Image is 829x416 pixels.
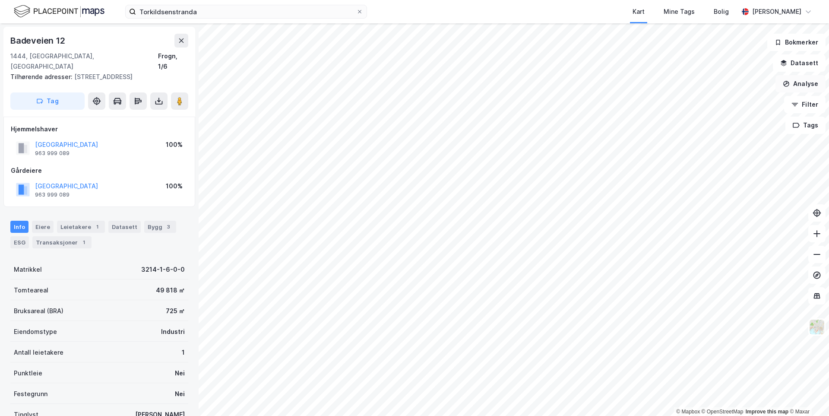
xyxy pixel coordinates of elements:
div: Antall leietakere [14,347,63,358]
div: 1 [93,222,101,231]
div: Matrikkel [14,264,42,275]
div: Festegrunn [14,389,47,399]
div: Kontrollprogram for chat [786,375,829,416]
button: Bokmerker [767,34,826,51]
div: [STREET_ADDRESS] [10,72,181,82]
div: 1 [182,347,185,358]
div: 3214-1-6-0-0 [141,264,185,275]
div: Bygg [144,221,176,233]
button: Tag [10,92,85,110]
div: Tomteareal [14,285,48,295]
div: Mine Tags [664,6,695,17]
div: 1444, [GEOGRAPHIC_DATA], [GEOGRAPHIC_DATA] [10,51,158,72]
a: Improve this map [746,409,788,415]
div: Leietakere [57,221,105,233]
div: 963 999 089 [35,150,70,157]
div: 100% [166,140,183,150]
div: [PERSON_NAME] [752,6,801,17]
img: logo.f888ab2527a4732fd821a326f86c7f29.svg [14,4,104,19]
div: Eiendomstype [14,327,57,337]
div: Nei [175,389,185,399]
div: ESG [10,236,29,248]
div: Bolig [714,6,729,17]
button: Filter [784,96,826,113]
div: Nei [175,368,185,378]
div: Bruksareal (BRA) [14,306,63,316]
div: 1 [79,238,88,247]
div: 49 818 ㎡ [156,285,185,295]
div: Datasett [108,221,141,233]
div: Punktleie [14,368,42,378]
div: Eiere [32,221,54,233]
div: Info [10,221,28,233]
input: Søk på adresse, matrikkel, gårdeiere, leietakere eller personer [136,5,356,18]
div: Gårdeiere [11,165,188,176]
div: 725 ㎡ [166,306,185,316]
a: OpenStreetMap [702,409,744,415]
div: Kart [633,6,645,17]
div: Badeveien 12 [10,34,67,48]
div: 3 [164,222,173,231]
iframe: Chat Widget [786,375,829,416]
div: Frogn, 1/6 [158,51,188,72]
div: Hjemmelshaver [11,124,188,134]
div: Transaksjoner [32,236,92,248]
div: 100% [166,181,183,191]
span: Tilhørende adresser: [10,73,74,80]
img: Z [809,319,825,335]
button: Tags [785,117,826,134]
button: Datasett [773,54,826,72]
div: 963 999 089 [35,191,70,198]
button: Analyse [775,75,826,92]
div: Industri [161,327,185,337]
a: Mapbox [676,409,700,415]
